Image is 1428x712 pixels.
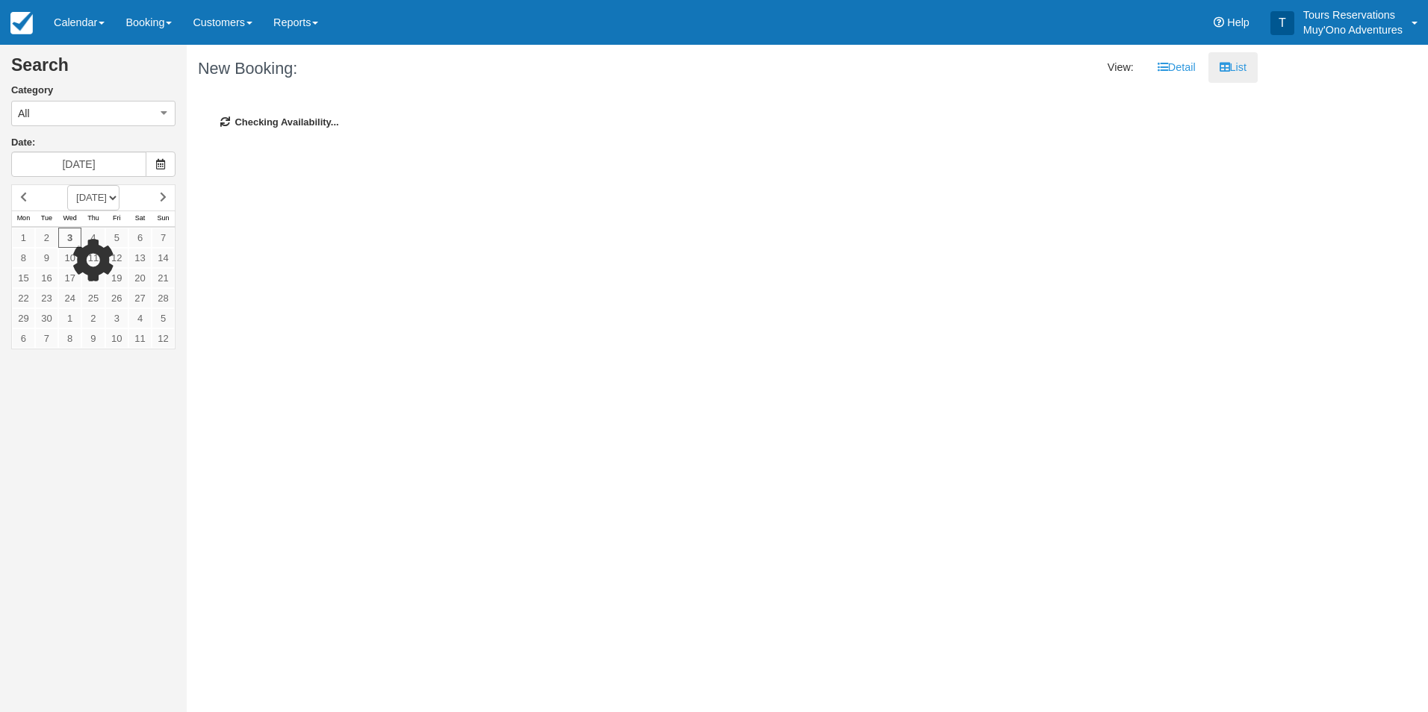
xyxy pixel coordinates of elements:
div: T [1270,11,1294,35]
label: Category [11,84,176,98]
p: Muy'Ono Adventures [1303,22,1403,37]
li: View: [1096,52,1145,83]
label: Date: [11,136,176,150]
img: checkfront-main-nav-mini-logo.png [10,12,33,34]
h1: New Booking: [198,60,711,78]
i: Help [1214,17,1224,28]
div: Checking Availability... [198,93,1247,152]
h2: Search [11,56,176,84]
button: All [11,101,176,126]
span: All [18,106,30,121]
p: Tours Reservations [1303,7,1403,22]
a: Detail [1146,52,1207,83]
a: List [1208,52,1258,83]
a: 3 [58,228,81,248]
span: Help [1227,16,1249,28]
